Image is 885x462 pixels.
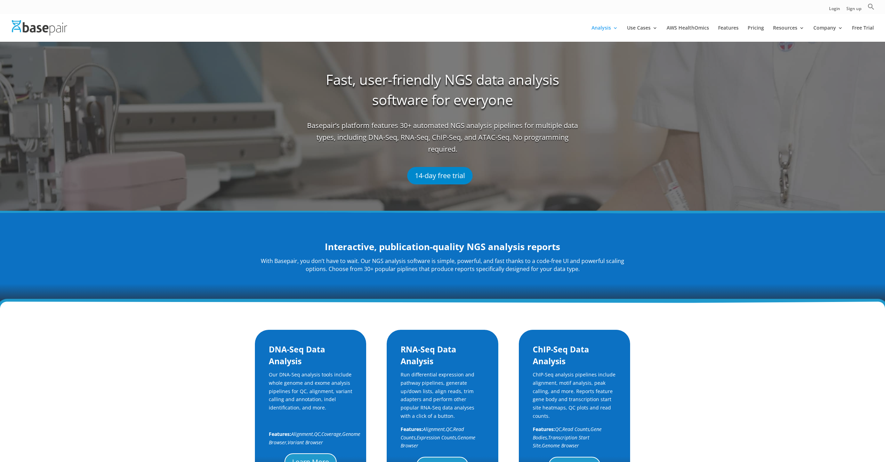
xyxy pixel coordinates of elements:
span: Genome Browser, [269,431,360,446]
h1: Fast, user-friendly NGS data analysis software for everyone [307,70,578,120]
b: Features: [533,426,555,432]
a: Features [718,25,739,42]
p: Our DNA-Seq analysis tools include whole genome and exome analysis pipelines for QC, alignment, v... [269,371,352,417]
span: Gene Bodies, [533,426,602,441]
span: Transcription Start Site, [533,434,589,449]
h2: RNA-Seq Data Analysis [401,344,484,371]
span: Genome Browser [542,442,579,449]
a: Pricing [748,25,764,42]
span: Coverage, [321,431,342,437]
b: Features: [401,426,423,432]
span: QC, [446,426,453,432]
a: Company [813,25,843,42]
a: Search Icon Link [868,3,875,14]
strong: Interactive, publication-quality NGS analysis reports [325,240,560,253]
p: ChIP-Seq analysis pipelines include alignment, motif analysis, peak calling, and more. Reports fe... [533,371,616,425]
span: QC, [314,431,321,437]
svg: Search [868,3,875,10]
span: Basepair’s platform features 30+ automated NGS analysis pipelines for multiple data types, includ... [307,120,578,160]
span: Read Counts, [401,426,464,441]
a: Analysis [592,25,618,42]
a: Free Trial [852,25,874,42]
span: Read Counts, [562,426,590,432]
span: Variant Browser [288,439,323,446]
span: QC, [555,426,562,432]
a: Login [829,7,840,14]
h2: DNA-Seq Data Analysis [269,344,352,371]
a: 14-day free trial [407,167,473,184]
b: Features: [269,431,291,437]
span: Alignment, [423,426,446,432]
p: With Basepair, you don’t have to wait. Our NGS analysis software is simple, powerful, and fast th... [255,257,630,274]
img: Basepair [12,20,67,35]
h2: ChIP-Seq Data Analysis [533,344,616,371]
a: AWS HealthOmics [667,25,709,42]
a: Use Cases [627,25,658,42]
a: Resources [773,25,804,42]
span: Alignment, [291,431,314,437]
span: Expression Counts, [417,434,457,441]
a: Sign up [846,7,861,14]
p: Run differential expression and pathway pipelines, generate up/down lists, align reads, trim adap... [401,371,484,425]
